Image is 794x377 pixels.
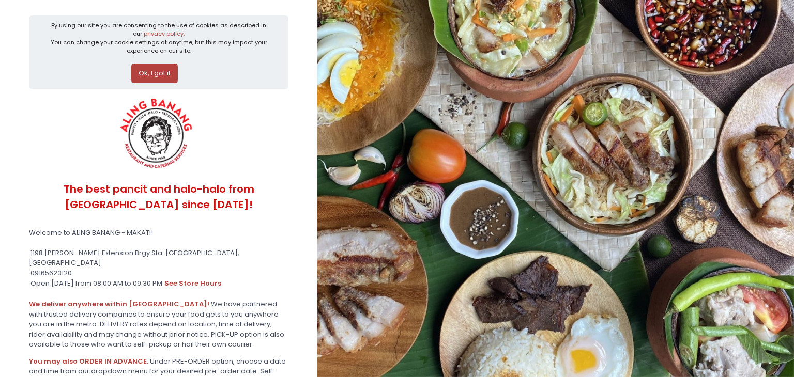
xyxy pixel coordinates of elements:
[29,299,288,350] div: We have partnered with trusted delivery companies to ensure your food gets to you anywhere you ar...
[29,268,288,278] div: 09165623120
[114,96,200,173] img: ALING BANANG
[144,29,185,38] a: privacy policy.
[29,356,148,366] b: You may also ORDER IN ADVANCE.
[47,21,271,55] div: By using our site you are consenting to the use of cookies as described in our You can change you...
[29,173,288,221] div: The best pancit and halo-halo from [GEOGRAPHIC_DATA] since [DATE]!
[29,228,288,238] div: Welcome to ALING BANANG - MAKATI!
[29,278,288,289] div: Open [DATE] from 08:00 AM to 09:30 PM
[29,299,209,309] b: We deliver anywhere within [GEOGRAPHIC_DATA]!
[131,64,178,83] button: Ok, I got it
[29,248,288,268] div: 1198 [PERSON_NAME] Extension Brgy Sta. [GEOGRAPHIC_DATA], [GEOGRAPHIC_DATA]
[164,278,222,289] button: see store hours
